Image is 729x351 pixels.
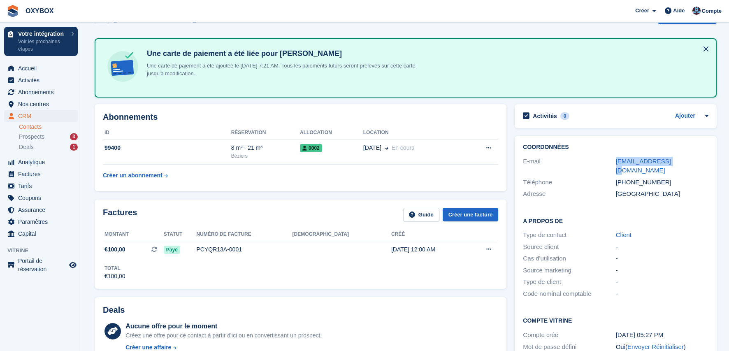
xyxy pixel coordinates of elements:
a: Ajouter [675,112,695,121]
div: - [616,254,708,263]
div: [GEOGRAPHIC_DATA] [616,189,708,199]
img: Oriana Devaux [692,7,701,15]
div: E-mail [523,157,615,175]
div: Source marketing [523,266,615,275]
div: - [616,289,708,299]
div: Type de contact [523,230,615,240]
div: Total [104,265,125,272]
span: Compte [702,7,722,15]
div: 99400 [103,144,231,152]
a: menu [4,156,78,168]
a: Envoyer Réinitialiser [627,343,684,350]
a: menu [4,204,78,216]
div: Téléphone [523,178,615,187]
a: Guide [403,208,439,221]
th: Créé [391,228,468,241]
div: Source client [523,242,615,252]
span: CRM [18,110,67,122]
th: Location [363,126,464,139]
a: OXYBOX [22,4,57,18]
span: ( ) [625,343,686,350]
div: Créer un abonnement [103,171,163,180]
span: Accueil [18,63,67,74]
div: [PHONE_NUMBER] [616,178,708,187]
p: Voir les prochaines étapes [18,38,67,53]
span: Analytique [18,156,67,168]
a: Votre intégration Voir les prochaines étapes [4,27,78,56]
span: Nos centres [18,98,67,110]
div: 8 m² - 21 m³ [231,144,300,152]
a: Contacts [19,123,78,131]
span: Tarifs [18,180,67,192]
a: menu [4,180,78,192]
a: menu [4,86,78,98]
h2: Abonnements [103,112,498,122]
a: [EMAIL_ADDRESS][DOMAIN_NAME] [616,158,671,174]
a: Boutique d'aperçu [68,260,78,270]
div: - [616,277,708,287]
th: Statut [164,228,197,241]
img: card-linked-ebf98d0992dc2aeb22e95c0e3c79077019eb2392cfd83c6a337811c24bc77127.svg [105,49,140,84]
a: menu [4,110,78,122]
div: Cas d'utilisation [523,254,615,263]
div: Compte créé [523,330,615,340]
div: Type de client [523,277,615,287]
div: 0 [560,112,570,120]
div: 1 [70,144,78,151]
h2: Compte vitrine [523,316,708,324]
a: menu [4,98,78,110]
th: Numéro de facture [196,228,292,241]
th: ID [103,126,231,139]
div: Adresse [523,189,615,199]
a: menu [4,63,78,74]
span: [DATE] [363,144,381,152]
div: Béziers [231,152,300,160]
a: menu [4,192,78,204]
span: Deals [19,143,34,151]
div: Créez une offre pour ce contact à partir d'ici ou en convertissant un prospect. [125,331,322,340]
h2: Activités [533,112,557,120]
span: Capital [18,228,67,239]
span: Vitrine [7,246,82,255]
a: Client [616,231,631,238]
p: Votre intégration [18,31,67,37]
div: [DATE] 05:27 PM [616,330,708,340]
img: stora-icon-8386f47178a22dfd0bd8f6a31ec36ba5ce8667c1dd55bd0f319d3a0aa187defe.svg [7,5,19,17]
div: 3 [70,133,78,140]
span: Factures [18,168,67,180]
h2: Factures [103,208,137,221]
h2: Coordonnées [523,144,708,151]
span: En cours [392,144,414,151]
span: Aide [673,7,685,15]
th: Allocation [300,126,363,139]
span: Abonnements [18,86,67,98]
a: menu [4,74,78,86]
div: Aucune offre pour le moment [125,321,322,331]
div: [DATE] 12:00 AM [391,245,468,254]
span: Payé [164,246,180,254]
th: [DEMOGRAPHIC_DATA] [292,228,391,241]
span: €100,00 [104,245,125,254]
span: 0002 [300,144,322,152]
div: - [616,266,708,275]
span: Coupons [18,192,67,204]
h2: A propos de [523,216,708,225]
a: Deals 1 [19,143,78,151]
div: €100,00 [104,272,125,281]
a: menu [4,228,78,239]
th: Montant [103,228,164,241]
th: Réservation [231,126,300,139]
h4: Une carte de paiement a été liée pour [PERSON_NAME] [144,49,432,58]
div: PCYQR13A-0001 [196,245,292,254]
span: Créer [635,7,649,15]
a: menu [4,168,78,180]
a: menu [4,216,78,228]
p: Une carte de paiement a été ajoutée le [DATE] 7:21 AM. Tous les paiements futurs seront prélevés ... [144,62,432,78]
a: Créer un abonnement [103,168,168,183]
a: menu [4,257,78,273]
span: Assurance [18,204,67,216]
h2: Deals [103,305,125,315]
span: Portail de réservation [18,257,67,273]
div: - [616,242,708,252]
span: Paramètres [18,216,67,228]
